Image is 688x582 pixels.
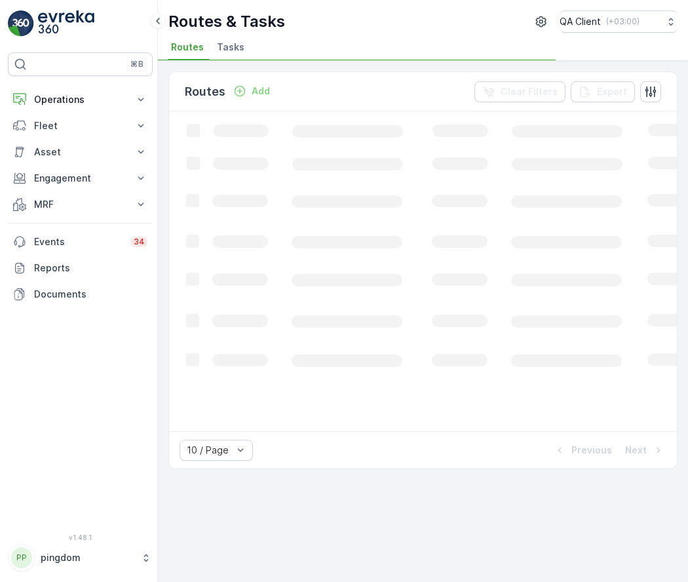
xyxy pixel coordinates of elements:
[168,11,285,32] p: Routes & Tasks
[34,198,126,211] p: MRF
[34,288,147,301] p: Documents
[560,15,601,28] p: QA Client
[8,165,153,191] button: Engagement
[597,85,627,98] p: Export
[34,172,126,185] p: Engagement
[217,41,244,54] span: Tasks
[8,281,153,307] a: Documents
[171,41,204,54] span: Routes
[34,93,126,106] p: Operations
[130,59,143,69] p: ⌘B
[8,191,153,218] button: MRF
[8,113,153,139] button: Fleet
[552,442,613,458] button: Previous
[606,16,640,27] p: ( +03:00 )
[38,10,94,37] img: logo_light-DOdMpM7g.png
[8,10,34,37] img: logo
[134,237,145,247] p: 34
[571,444,612,457] p: Previous
[8,255,153,281] a: Reports
[625,444,647,457] p: Next
[252,85,270,98] p: Add
[8,139,153,165] button: Asset
[501,85,558,98] p: Clear Filters
[8,87,153,113] button: Operations
[34,235,123,248] p: Events
[474,81,565,102] button: Clear Filters
[11,547,32,568] div: PP
[560,10,678,33] button: QA Client(+03:00)
[34,262,147,275] p: Reports
[8,544,153,572] button: PPpingdom
[228,83,275,99] button: Add
[624,442,666,458] button: Next
[8,229,153,255] a: Events34
[185,83,225,101] p: Routes
[41,551,134,564] p: pingdom
[34,145,126,159] p: Asset
[8,533,153,541] span: v 1.48.1
[571,81,635,102] button: Export
[34,119,126,132] p: Fleet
